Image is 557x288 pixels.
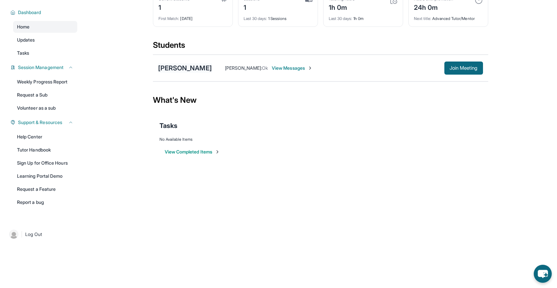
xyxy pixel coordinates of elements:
[225,65,262,71] span: [PERSON_NAME] :
[15,119,73,126] button: Support & Resources
[13,170,77,182] a: Learning Portal Demo
[159,137,482,142] div: No Available Items
[18,9,41,16] span: Dashboard
[153,40,488,54] div: Students
[18,64,64,71] span: Session Management
[414,12,483,21] div: Advanced Tutor/Mentor
[244,16,267,21] span: Last 30 days :
[13,131,77,143] a: Help Center
[329,2,355,12] div: 1h 0m
[13,89,77,101] a: Request a Sub
[158,63,212,73] div: [PERSON_NAME]
[244,12,312,21] div: 1 Sessions
[414,2,453,12] div: 24h 0m
[13,47,77,59] a: Tasks
[165,149,220,155] button: View Completed Items
[9,230,18,239] img: user-img
[15,9,73,16] button: Dashboard
[13,183,77,195] a: Request a Feature
[307,65,313,71] img: Chevron-Right
[272,65,313,71] span: View Messages
[534,265,552,283] button: chat-button
[13,157,77,169] a: Sign Up for Office Hours
[329,16,352,21] span: Last 30 days :
[158,12,227,21] div: [DATE]
[450,66,478,70] span: Join Meeting
[159,121,177,130] span: Tasks
[244,2,260,12] div: 1
[15,64,73,71] button: Session Management
[13,21,77,33] a: Home
[13,144,77,156] a: Tutor Handbook
[158,16,179,21] span: First Match :
[17,37,35,43] span: Updates
[153,86,488,115] div: What's New
[13,76,77,88] a: Weekly Progress Report
[13,34,77,46] a: Updates
[21,230,23,238] span: |
[158,2,190,12] div: 1
[13,196,77,208] a: Report a bug
[329,12,398,21] div: 1h 0m
[17,50,29,56] span: Tasks
[18,119,62,126] span: Support & Resources
[444,62,483,75] button: Join Meeting
[17,24,29,30] span: Home
[414,16,432,21] span: Next title :
[13,102,77,114] a: Volunteer as a sub
[262,65,268,71] span: Ok
[25,231,42,238] span: Log Out
[7,227,77,242] a: |Log Out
